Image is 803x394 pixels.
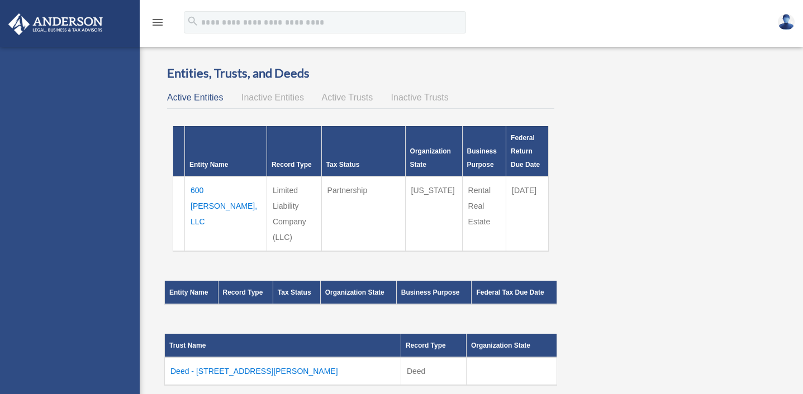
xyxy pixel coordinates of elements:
th: Organization State [405,126,462,176]
th: Business Purpose [396,281,472,304]
span: Inactive Trusts [391,93,449,102]
th: Federal Tax Due Date [472,281,557,304]
img: Anderson Advisors Platinum Portal [5,13,106,35]
a: menu [151,20,164,29]
img: User Pic [778,14,795,30]
span: Active Trusts [322,93,373,102]
td: 600 [PERSON_NAME], LLC [185,176,267,251]
th: Tax Status [273,281,320,304]
th: Entity Name [165,281,218,304]
th: Organization State [320,281,396,304]
td: Deed - [STREET_ADDRESS][PERSON_NAME] [165,357,401,385]
span: Active Entities [167,93,223,102]
span: Inactive Entities [241,93,304,102]
th: Record Type [267,126,321,176]
td: Deed [401,357,466,385]
th: Trust Name [165,334,401,357]
h3: Entities, Trusts, and Deeds [167,65,554,82]
td: [DATE] [506,176,549,251]
td: Partnership [321,176,405,251]
td: [US_STATE] [405,176,462,251]
th: Record Type [401,334,466,357]
th: Tax Status [321,126,405,176]
i: menu [151,16,164,29]
th: Record Type [218,281,273,304]
th: Federal Return Due Date [506,126,549,176]
th: Organization State [467,334,557,357]
th: Business Purpose [462,126,506,176]
td: Limited Liability Company (LLC) [267,176,321,251]
i: search [187,15,199,27]
th: Entity Name [185,126,267,176]
td: Rental Real Estate [462,176,506,251]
